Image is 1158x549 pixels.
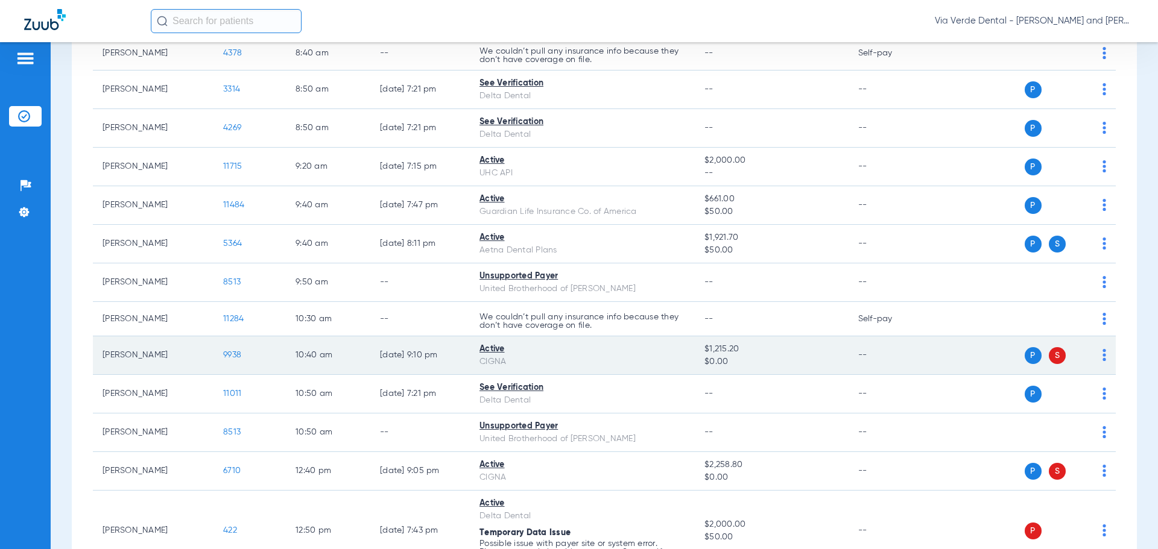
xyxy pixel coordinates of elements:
span: $50.00 [704,244,838,257]
td: 9:50 AM [286,263,370,302]
span: P [1025,81,1042,98]
td: -- [849,336,930,375]
div: Unsupported Payer [479,420,685,433]
span: -- [704,85,713,93]
span: $2,000.00 [704,154,838,167]
td: -- [849,71,930,109]
div: Unsupported Payer [479,270,685,283]
td: -- [849,375,930,413]
span: -- [704,49,713,57]
img: group-dot-blue.svg [1103,237,1106,249]
span: P [1025,463,1042,480]
div: Active [479,154,685,167]
td: [DATE] 8:11 PM [370,225,470,263]
td: [PERSON_NAME] [93,71,214,109]
img: group-dot-blue.svg [1103,83,1106,95]
img: group-dot-blue.svg [1103,387,1106,400]
span: 8513 [223,278,241,286]
td: [DATE] 7:21 PM [370,375,470,413]
span: 5364 [223,239,242,248]
span: -- [704,428,713,436]
div: Active [479,193,685,205]
img: group-dot-blue.svg [1103,199,1106,211]
span: 9938 [223,351,241,359]
td: [DATE] 9:05 PM [370,452,470,491]
div: Delta Dental [479,128,685,141]
span: 11715 [223,162,242,171]
td: [DATE] 7:15 PM [370,148,470,186]
span: $1,215.20 [704,343,838,356]
span: P [1025,522,1042,539]
img: group-dot-blue.svg [1103,465,1106,477]
td: [DATE] 7:21 PM [370,109,470,148]
td: -- [849,109,930,148]
p: We couldn’t pull any insurance info because they don’t have coverage on file. [479,313,685,330]
img: group-dot-blue.svg [1103,122,1106,134]
span: -- [704,278,713,286]
span: P [1025,120,1042,137]
td: 8:40 AM [286,36,370,71]
div: United Brotherhood of [PERSON_NAME] [479,433,685,445]
span: 4269 [223,124,241,132]
div: United Brotherhood of [PERSON_NAME] [479,283,685,295]
span: -- [704,315,713,323]
span: 422 [223,526,237,535]
td: 9:40 AM [286,186,370,225]
div: Guardian Life Insurance Co. of America [479,205,685,218]
img: group-dot-blue.svg [1103,313,1106,325]
td: 8:50 AM [286,71,370,109]
td: 10:50 AM [286,413,370,452]
span: $1,921.70 [704,231,838,244]
span: -- [704,167,838,180]
span: $661.00 [704,193,838,205]
td: -- [370,263,470,302]
td: Self-pay [849,302,930,336]
div: Active [479,497,685,510]
span: P [1025,158,1042,175]
div: Aetna Dental Plans [479,244,685,257]
span: $50.00 [704,205,838,218]
div: See Verification [479,116,685,128]
span: -- [704,124,713,132]
div: Active [479,231,685,244]
img: group-dot-blue.svg [1103,160,1106,172]
span: S [1049,236,1066,253]
img: group-dot-blue.svg [1103,276,1106,288]
div: Active [479,343,685,356]
iframe: Chat Widget [1098,491,1158,549]
span: $50.00 [704,531,838,544]
div: Delta Dental [479,90,685,102]
div: Active [479,459,685,471]
td: -- [370,413,470,452]
img: Search Icon [157,16,168,27]
span: 4378 [223,49,242,57]
span: $0.00 [704,356,838,368]
span: P [1025,236,1042,253]
td: -- [849,452,930,491]
span: 11284 [223,315,244,323]
td: -- [370,36,470,71]
span: S [1049,463,1066,480]
div: UHC API [479,167,685,180]
input: Search for patients [151,9,302,33]
p: We couldn’t pull any insurance info because they don’t have coverage on file. [479,47,685,64]
div: Delta Dental [479,394,685,407]
td: [PERSON_NAME] [93,109,214,148]
td: [DATE] 7:47 PM [370,186,470,225]
span: P [1025,347,1042,364]
img: group-dot-blue.svg [1103,426,1106,438]
span: 6710 [223,466,241,475]
td: 9:40 AM [286,225,370,263]
td: -- [849,263,930,302]
td: -- [849,413,930,452]
span: 3314 [223,85,240,93]
span: P [1025,386,1042,403]
span: $0.00 [704,471,838,484]
img: hamburger-icon [16,51,35,66]
td: [PERSON_NAME] [93,263,214,302]
td: 10:30 AM [286,302,370,336]
td: [DATE] 9:10 PM [370,336,470,375]
span: S [1049,347,1066,364]
td: 10:50 AM [286,375,370,413]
